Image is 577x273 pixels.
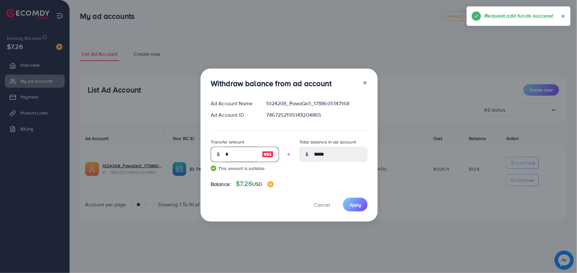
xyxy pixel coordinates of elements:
div: Ad Account Name [206,100,261,107]
button: Apply [343,198,368,211]
div: Ad Account ID [206,111,261,119]
img: guide [211,166,216,171]
button: Cancel [306,198,338,211]
span: Balance: [211,181,231,188]
span: USD [252,181,262,188]
label: Total balance in ad account [299,139,356,145]
div: 1024208_FawaQa1_1738605147168 [261,100,373,107]
h5: Request add funds success! [485,11,554,20]
img: image [262,151,274,158]
h3: Withdraw balance from ad account [211,79,332,88]
div: 7467252195143204865 [261,111,373,119]
small: This amount is suitable [211,165,279,172]
img: image [267,181,274,188]
h4: $7.26 [236,180,274,188]
span: Apply [349,202,361,208]
span: Cancel [314,201,330,208]
label: Transfer amount [211,139,244,145]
